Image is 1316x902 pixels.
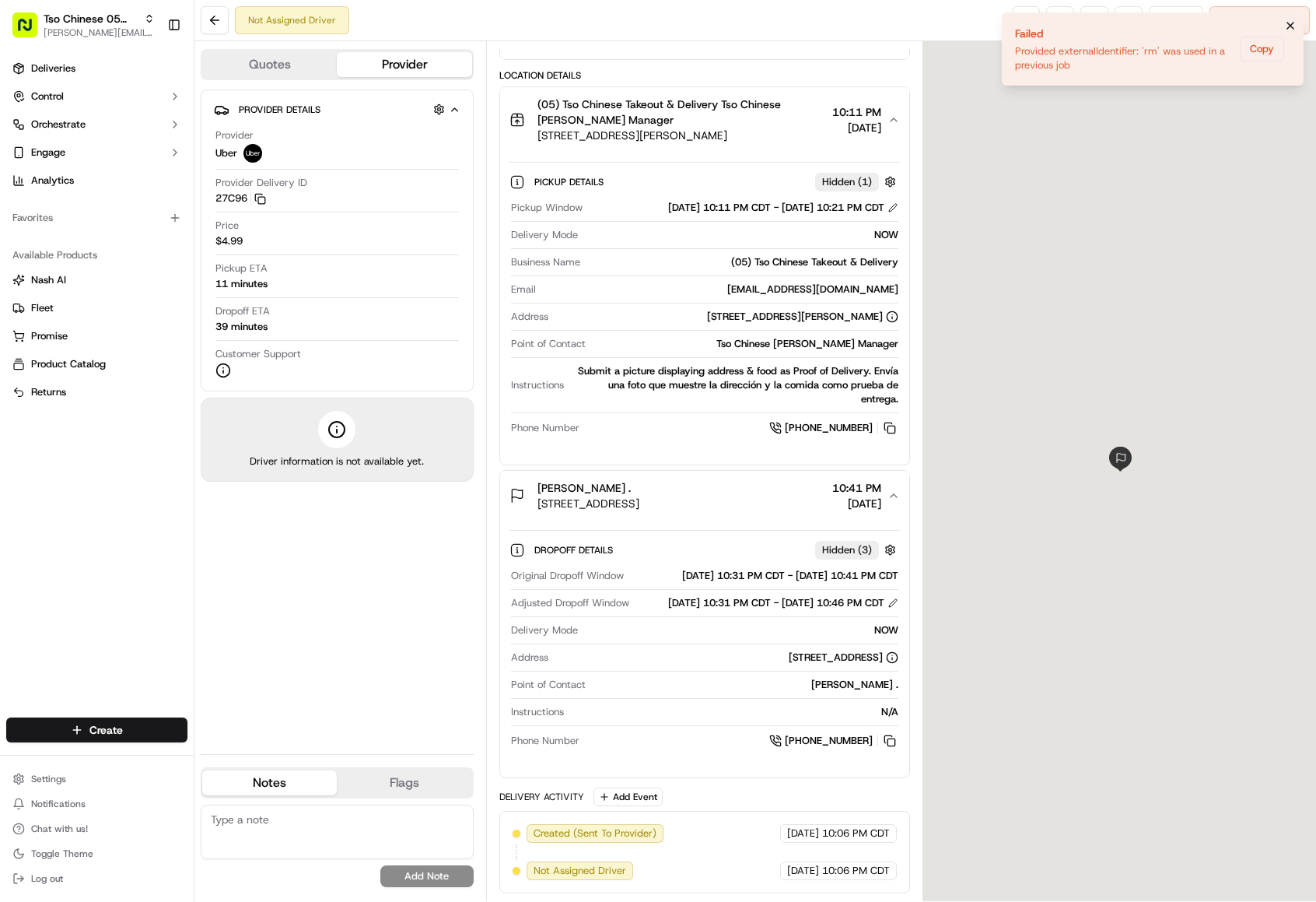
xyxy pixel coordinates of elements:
[214,97,460,122] button: Provider Details
[511,623,578,637] span: Delivery Mode
[12,301,181,315] a: Fleet
[215,219,239,233] span: Price
[668,201,898,215] div: [DATE] 10:11 PM CDT - [DATE] 10:21 PM CDT
[40,100,280,117] input: Got a question? Start typing here...
[499,791,584,803] div: Delivery Activity
[1240,37,1284,61] button: Copy
[16,227,28,240] div: 📗
[31,226,119,241] span: Knowledge Base
[239,104,320,116] span: Provider Details
[44,26,155,39] span: [PERSON_NAME][EMAIL_ADDRESS][DOMAIN_NAME]
[832,496,881,511] span: [DATE]
[12,357,181,371] a: Product Catalog
[250,455,424,469] span: Driver information is not available yet.
[500,87,909,153] button: (05) Tso Chinese Takeout & Delivery Tso Chinese [PERSON_NAME] Manager[STREET_ADDRESS][PERSON_NAME...
[202,770,337,795] button: Notes
[534,827,656,841] span: Created (Sent To Provider)
[6,112,187,137] button: Orchestrate
[511,378,564,392] span: Instructions
[215,128,254,142] span: Provider
[499,69,910,82] div: Location Details
[511,569,624,583] span: Original Dropoff Window
[832,104,881,120] span: 10:11 PM
[31,174,74,188] span: Analytics
[31,773,66,785] span: Settings
[570,705,898,719] div: N/A
[511,421,579,435] span: Phone Number
[31,823,88,835] span: Chat with us!
[131,227,144,240] div: 💻
[44,11,138,26] span: Tso Chinese 05 [PERSON_NAME]
[815,172,900,191] button: Hidden (1)
[6,168,187,193] a: Analytics
[785,734,873,748] span: [PHONE_NUMBER]
[243,144,262,163] img: uber-new-logo.jpeg
[787,827,819,841] span: [DATE]
[534,864,626,878] span: Not Assigned Driver
[31,146,65,160] span: Engage
[511,228,578,242] span: Delivery Mode
[537,480,631,496] span: [PERSON_NAME] .
[570,364,898,406] div: Submit a picture displaying address & food as Proof of Delivery. Envía una foto que muestre la di...
[6,205,187,230] div: Favorites
[31,61,75,75] span: Deliveries
[53,149,255,164] div: Start new chat
[586,255,898,269] div: (05) Tso Chinese Takeout & Delivery
[832,480,881,496] span: 10:41 PM
[500,153,909,465] div: (05) Tso Chinese Takeout & Delivery Tso Chinese [PERSON_NAME] Manager[STREET_ADDRESS][PERSON_NAME...
[584,228,898,242] div: NOW
[110,263,188,276] a: Powered byPylon
[511,337,586,351] span: Point of Contact
[6,56,187,81] a: Deliveries
[6,84,187,109] button: Control
[534,544,616,556] span: Dropoff Details
[593,788,663,806] button: Add Event
[6,793,187,815] button: Notifications
[31,89,64,104] span: Control
[630,569,898,583] div: [DATE] 10:31 PM CDT - [DATE] 10:41 PM CDT
[500,521,909,777] div: [PERSON_NAME] .[STREET_ADDRESS]10:41 PM[DATE]
[31,118,86,132] span: Orchestrate
[6,843,187,865] button: Toggle Theme
[147,226,250,241] span: API Documentation
[215,146,237,160] span: Uber
[125,219,256,247] a: 💻API Documentation
[16,16,47,47] img: Nash
[787,864,819,878] span: [DATE]
[592,337,898,351] div: Tso Chinese [PERSON_NAME] Manager
[537,496,639,511] span: [STREET_ADDRESS]
[832,120,881,135] span: [DATE]
[500,471,909,521] button: [PERSON_NAME] .[STREET_ADDRESS]10:41 PM[DATE]
[337,770,471,795] button: Flags
[789,651,898,665] div: [STREET_ADDRESS]
[822,827,890,841] span: 10:06 PM CDT
[215,320,268,334] div: 39 minutes
[215,191,266,205] button: 27C96
[6,380,187,405] button: Returns
[6,140,187,165] button: Engage
[215,277,268,291] div: 11 minutes
[822,864,890,878] span: 10:06 PM CDT
[16,62,283,87] p: Welcome 👋
[6,243,187,268] div: Available Products
[31,273,66,287] span: Nash AI
[1015,44,1234,72] div: Provided externalIdentifier: 'rm' was used in a previous job
[511,734,579,748] span: Phone Number
[6,718,187,742] button: Create
[511,678,586,692] span: Point of Contact
[6,352,187,377] button: Product Catalog
[785,421,873,435] span: [PHONE_NUMBER]
[6,268,187,293] button: Nash AI
[6,818,187,840] button: Chat with us!
[542,283,898,297] div: [EMAIL_ADDRESS][DOMAIN_NAME]
[53,164,197,177] div: We're available if you need us!
[511,705,564,719] span: Instructions
[511,255,580,269] span: Business Name
[31,329,68,343] span: Promise
[12,329,181,343] a: Promise
[155,264,188,276] span: Pylon
[6,6,161,44] button: Tso Chinese 05 [PERSON_NAME][PERSON_NAME][EMAIL_ADDRESS][DOMAIN_NAME]
[215,347,301,361] span: Customer Support
[31,848,93,860] span: Toggle Theme
[31,385,66,399] span: Returns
